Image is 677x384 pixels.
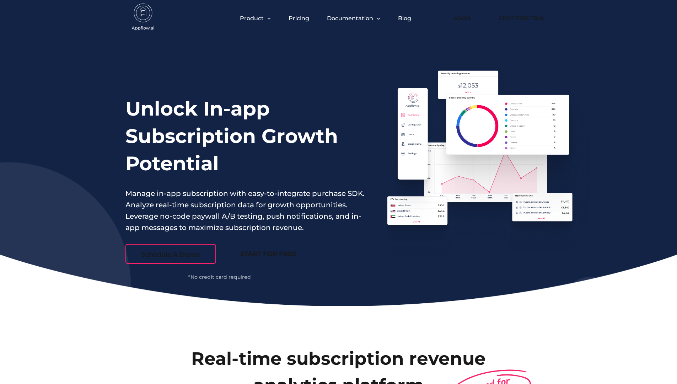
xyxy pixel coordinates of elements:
[289,15,309,22] a: Pricing
[223,244,314,264] a: START FOR FREE
[125,188,365,233] p: Manage in-app subscription with easy-to-integrate purchase SDK. Analyze real-time subscription da...
[443,10,481,26] a: Login
[327,15,373,22] span: Documentation
[491,10,552,26] a: Start Free Trial
[240,15,271,22] button: Product
[125,244,216,264] a: Schedule A Demo
[398,15,411,22] a: Blog
[125,4,161,32] img: appflow.ai-logo
[125,274,314,279] div: *No credit card required
[125,95,365,177] h1: Unlock In-app Subscription Growth Potential
[240,15,264,22] span: Product
[327,15,380,22] button: Documentation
